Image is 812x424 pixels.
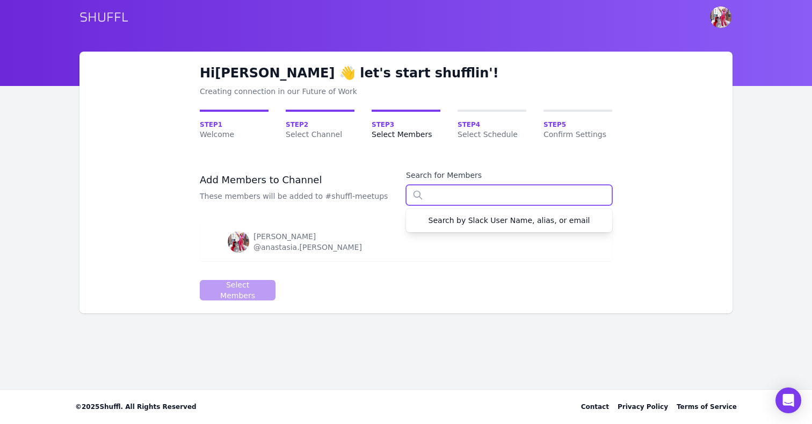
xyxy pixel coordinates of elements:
span: emoji wave [339,66,356,81]
span: Select Members [372,129,440,140]
span: Select Channel [286,129,354,140]
div: Search for Members [406,170,612,181]
a: Privacy Policy [618,403,668,411]
button: User menu [709,5,733,29]
img: Anastasia Hadden [228,231,249,253]
a: Step3Select Members [372,110,440,140]
div: [PERSON_NAME] [253,231,362,242]
div: Contact [581,403,609,411]
span: Step 1 [200,120,269,129]
span: Welcome [200,129,269,140]
img: Anastasia Hadden [710,6,731,28]
span: Confirm Settings [543,129,612,140]
span: Step 3 [372,120,440,129]
span: Step 4 [458,120,526,129]
div: Creating connection in our Future of Work [200,86,612,97]
p: These members will be added to #shuffl-meetups [200,191,388,202]
a: Terms of Service [677,403,737,411]
div: Search by Slack User Name, alias, or email [429,211,590,230]
a: SHUFFL [79,9,128,26]
div: @anastasia.[PERSON_NAME] [253,242,362,253]
span: Step 2 [286,120,354,129]
nav: Onboarding [200,110,612,140]
a: Step2Select Channel [286,110,354,140]
h1: Hi [PERSON_NAME] let's start shufflin'! [200,64,612,82]
h3: Add Members to Channel [200,174,388,186]
span: © 2025 Shuffl. All Rights Reserved [75,403,197,411]
div: Open Intercom Messenger [775,387,801,413]
span: Step 5 [543,120,612,129]
span: Select Schedule [458,129,526,140]
button: Select Members [200,280,275,300]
